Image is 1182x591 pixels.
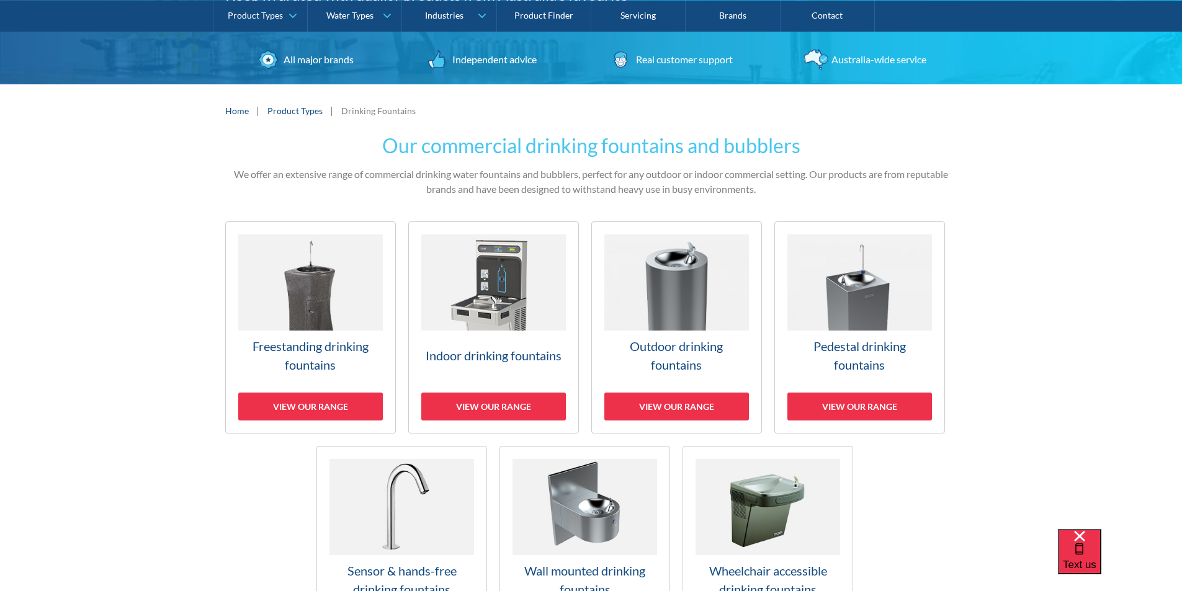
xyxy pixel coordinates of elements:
h3: Outdoor drinking fountains [604,337,749,374]
h2: Our commercial drinking fountains and bubblers [225,131,957,161]
div: Australia-wide service [828,52,926,67]
div: All major brands [280,52,354,67]
a: Product Types [267,104,323,117]
a: Pedestal drinking fountainsView our range [774,221,945,433]
a: Freestanding drinking fountainsView our range [225,221,396,433]
p: We offer an extensive range of commercial drinking water fountains and bubblers, perfect for any ... [225,167,957,197]
div: Independent advice [449,52,537,67]
h3: Indoor drinking fountains [421,346,566,365]
div: View our range [238,393,383,420]
div: View our range [787,393,932,420]
div: Product Types [228,10,283,20]
a: Outdoor drinking fountainsView our range [591,221,762,433]
div: View our range [421,393,566,420]
a: Home [225,104,249,117]
div: Water Types [326,10,374,20]
div: | [329,103,335,118]
iframe: podium webchat widget bubble [1058,529,1182,591]
div: | [255,103,261,118]
h3: Pedestal drinking fountains [787,337,932,374]
a: Indoor drinking fountainsView our range [408,221,579,433]
div: Industries [425,10,463,20]
h3: Freestanding drinking fountains [238,337,383,374]
div: Drinking Fountains [341,104,416,117]
div: Real customer support [633,52,733,67]
div: View our range [604,393,749,420]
